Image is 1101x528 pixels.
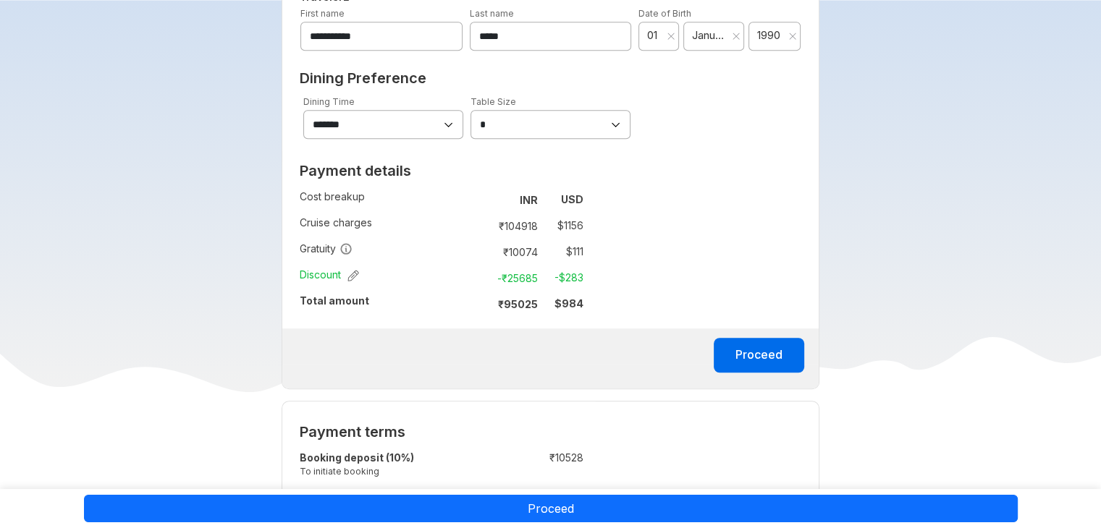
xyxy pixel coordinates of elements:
label: Last name [470,8,514,19]
td: $ 111 [544,242,583,262]
span: January [692,28,726,43]
h2: Dining Preference [300,69,801,87]
strong: $ 984 [554,297,583,310]
td: ₹ 10528 [497,448,583,485]
label: First name [300,8,345,19]
td: : [476,213,483,239]
strong: INR [520,194,538,206]
td: : [476,265,483,291]
td: : [490,448,497,485]
td: : [476,291,483,317]
td: Cost breakup [300,187,476,213]
button: Clear [788,29,797,43]
td: : [490,485,497,521]
label: Dining Time [303,96,355,107]
td: -₹ 25685 [483,268,544,288]
label: Table Size [471,96,516,107]
span: Gratuity [300,242,353,256]
td: ₹ 104918 [483,216,544,236]
button: Proceed [714,338,804,372]
strong: ₹ 95025 [498,298,538,310]
strong: USD [561,193,583,205]
button: Clear [667,29,675,43]
td: : [476,187,483,213]
strong: Block cabins (30%) [300,488,399,501]
td: Cruise charges [300,213,476,239]
button: Clear [732,29,741,43]
svg: close [667,32,675,41]
label: Date of Birth [638,8,691,19]
strong: Total amount [300,294,369,307]
td: ₹ 28499 [497,485,583,521]
td: -$ 283 [544,268,583,288]
h2: Payment details [300,162,583,179]
td: ₹ 10074 [483,242,544,262]
span: 01 [647,28,663,43]
td: $ 1156 [544,216,583,236]
button: Proceed [84,495,1018,522]
td: : [476,239,483,265]
span: Discount [300,268,359,282]
h2: Payment terms [300,423,583,440]
small: To initiate booking [300,465,490,477]
svg: close [732,32,741,41]
strong: Booking deposit (10%) [300,451,414,464]
svg: close [788,32,797,41]
span: 1990 [757,28,783,43]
